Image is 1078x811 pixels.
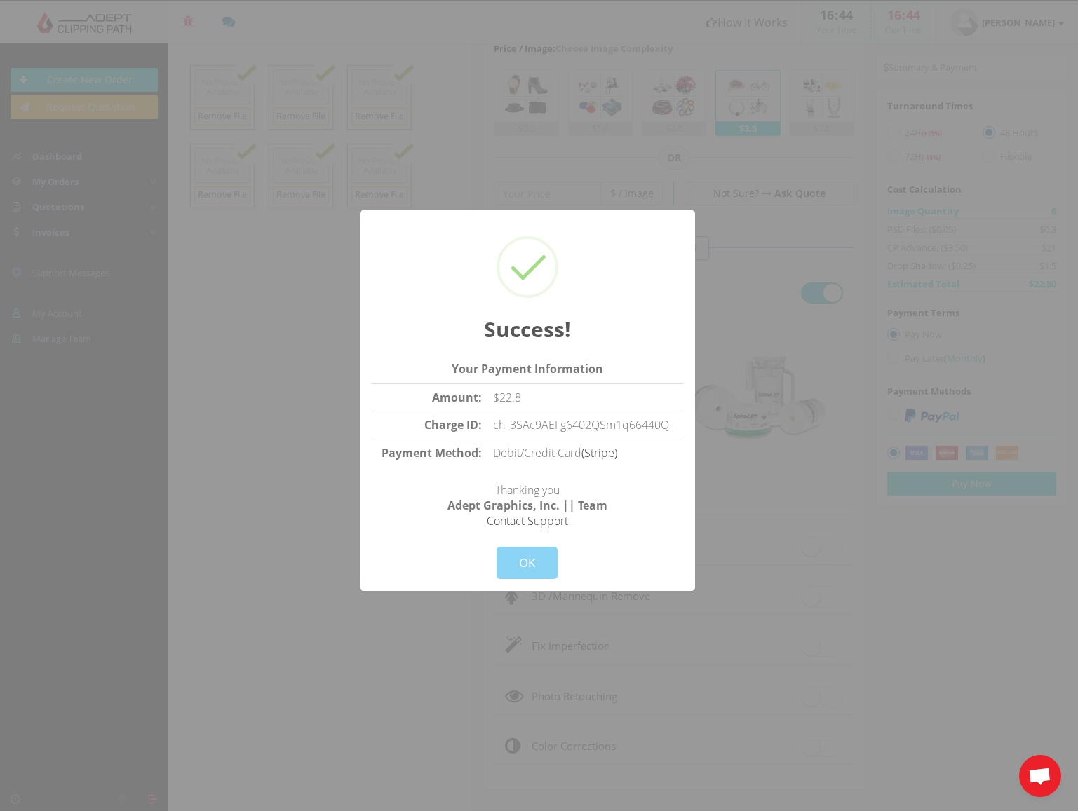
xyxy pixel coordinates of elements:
[382,445,482,461] strong: Payment Method:
[372,315,683,343] h2: Success!
[452,361,603,376] strong: Your Payment Information
[581,445,617,461] a: (Stripe)
[487,383,682,411] td: $22.8
[372,467,683,529] p: Thanking you
[497,547,558,579] button: OK
[487,411,682,439] td: ch_3SAc9AEFg6402QSm1q66440Q
[432,390,482,405] strong: Amount:
[487,513,568,529] a: Contact Support
[487,439,682,467] td: Debit/Credit Card
[1019,755,1061,797] div: Open chat
[447,498,607,513] strong: Adept Graphics, Inc. || Team
[424,417,482,432] strong: Charge ID:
